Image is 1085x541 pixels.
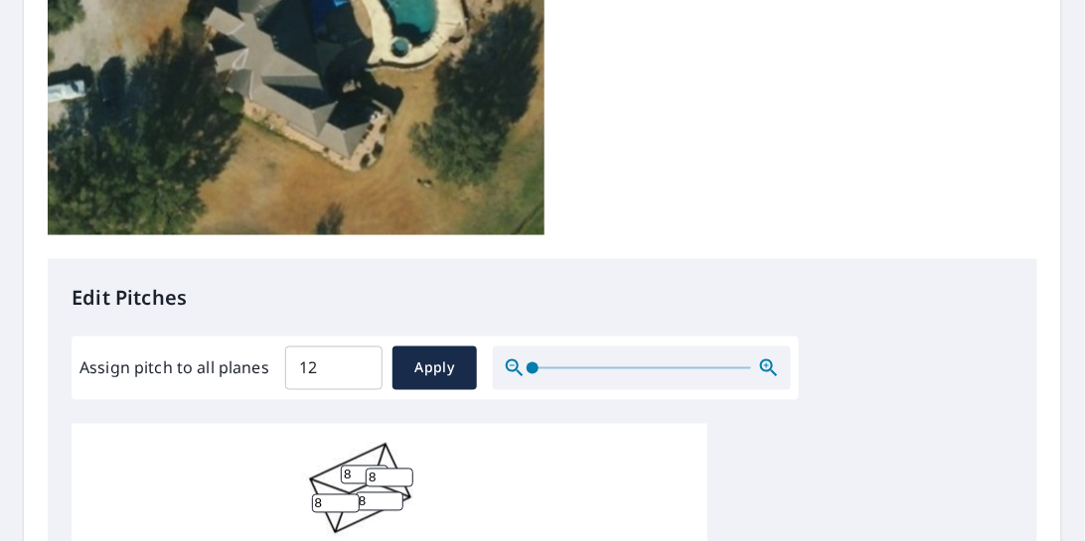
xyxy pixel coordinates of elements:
label: Assign pitch to all planes [79,356,269,380]
span: Apply [408,356,461,381]
p: Edit Pitches [72,283,1013,313]
input: 00.0 [285,340,383,396]
button: Apply [392,346,477,390]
